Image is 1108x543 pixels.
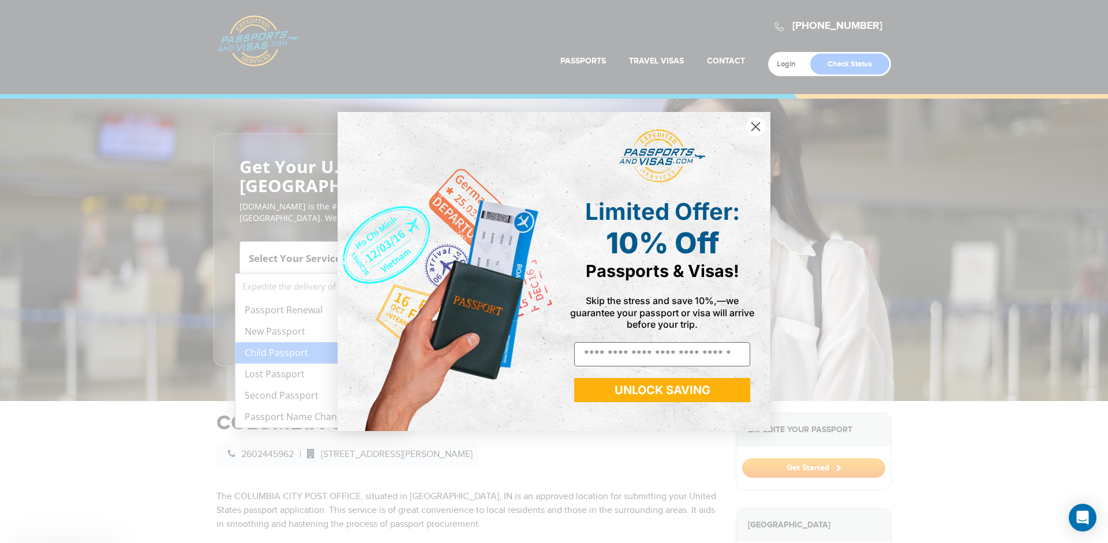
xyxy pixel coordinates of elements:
[606,226,719,260] span: 10% Off
[1069,504,1096,531] div: Open Intercom Messenger
[585,197,740,226] span: Limited Offer:
[746,117,766,137] button: Close dialog
[586,261,739,281] span: Passports & Visas!
[338,112,554,431] img: de9cda0d-0715-46ca-9a25-073762a91ba7.png
[619,129,706,184] img: passports and visas
[570,295,754,329] span: Skip the stress and save 10%,—we guarantee your passport or visa will arrive before your trip.
[574,378,750,402] button: UNLOCK SAVING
